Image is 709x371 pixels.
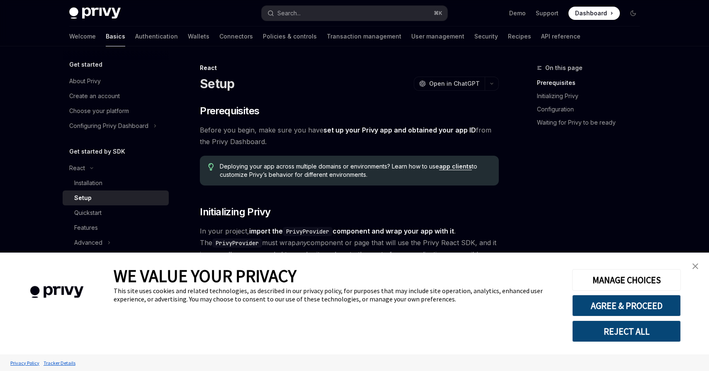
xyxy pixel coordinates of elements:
[434,10,442,17] span: ⌘ K
[135,26,178,46] a: Authentication
[208,163,214,171] svg: Tip
[69,76,101,86] div: About Privy
[411,26,464,46] a: User management
[74,193,92,203] div: Setup
[188,26,209,46] a: Wallets
[537,116,646,129] a: Waiting for Privy to be ready
[537,103,646,116] a: Configuration
[63,220,169,235] a: Features
[200,124,499,147] span: Before you begin, make sure you have from the Privy Dashboard.
[263,26,317,46] a: Policies & controls
[74,223,98,233] div: Features
[69,147,125,157] h5: Get started by SDK
[200,76,234,91] h1: Setup
[323,126,476,135] a: set up your Privy app and obtained your app ID
[63,176,169,190] a: Installation
[114,287,560,303] div: This site uses cookies and related technologies, as described in our privacy policy, for purposes...
[200,205,270,219] span: Initializing Privy
[69,7,121,19] img: dark logo
[537,89,646,103] a: Initializing Privy
[74,208,102,218] div: Quickstart
[572,295,681,316] button: AGREE & PROCEED
[429,79,480,88] span: Open in ChatGPT
[63,74,169,89] a: About Privy
[692,263,698,269] img: close banner
[63,205,169,220] a: Quickstart
[12,274,101,310] img: company logo
[69,91,120,101] div: Create an account
[508,26,531,46] a: Recipes
[509,9,526,17] a: Demo
[296,238,307,247] em: any
[106,26,125,46] a: Basics
[63,89,169,104] a: Create an account
[568,7,620,20] a: Dashboard
[69,26,96,46] a: Welcome
[687,258,704,275] a: close banner
[74,238,102,248] div: Advanced
[414,77,485,91] button: Open in ChatGPT
[327,26,401,46] a: Transaction management
[63,190,169,205] a: Setup
[200,225,499,260] span: In your project, . The must wrap component or page that will use the Privy React SDK, and it is g...
[572,269,681,291] button: MANAGE CHOICES
[200,104,259,118] span: Prerequisites
[249,227,454,235] strong: import the component and wrap your app with it
[262,6,447,21] button: Search...⌘K
[69,60,102,70] h5: Get started
[541,26,580,46] a: API reference
[114,265,296,287] span: WE VALUE YOUR PRIVACY
[69,121,148,131] div: Configuring Privy Dashboard
[277,8,301,18] div: Search...
[474,26,498,46] a: Security
[41,356,78,370] a: Tracker Details
[536,9,558,17] a: Support
[69,163,85,173] div: React
[545,63,583,73] span: On this page
[626,7,640,20] button: Toggle dark mode
[439,163,472,170] a: app clients
[220,162,490,179] span: Deploying your app across multiple domains or environments? Learn how to use to customize Privy’s...
[575,9,607,17] span: Dashboard
[69,106,129,116] div: Choose your platform
[283,227,333,236] code: PrivyProvider
[200,64,499,72] div: React
[219,26,253,46] a: Connectors
[537,76,646,89] a: Prerequisites
[63,104,169,118] a: Choose your platform
[572,320,681,342] button: REJECT ALL
[8,356,41,370] a: Privacy Policy
[212,238,262,248] code: PrivyProvider
[74,178,102,188] div: Installation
